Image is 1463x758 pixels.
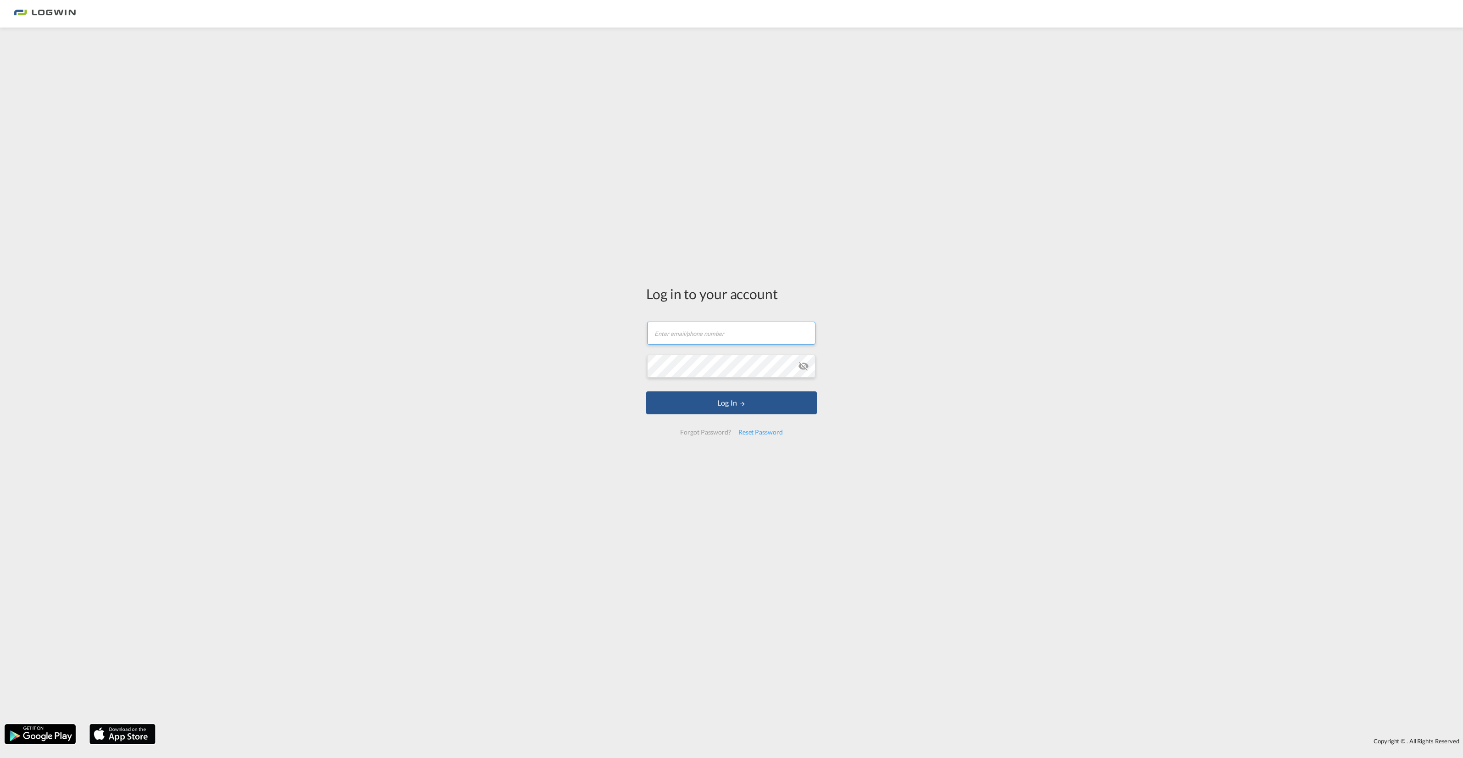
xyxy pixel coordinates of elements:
[735,424,787,440] div: Reset Password
[798,361,809,372] md-icon: icon-eye-off
[646,391,817,414] button: LOGIN
[647,322,815,345] input: Enter email/phone number
[160,733,1463,749] div: Copyright © . All Rights Reserved
[646,284,817,303] div: Log in to your account
[14,4,76,24] img: 2761ae10d95411efa20a1f5e0282d2d7.png
[4,723,77,745] img: google.png
[676,424,734,440] div: Forgot Password?
[89,723,156,745] img: apple.png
